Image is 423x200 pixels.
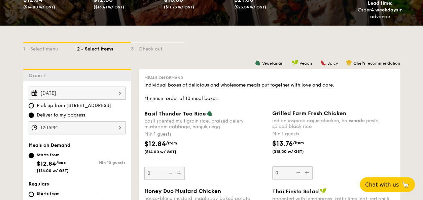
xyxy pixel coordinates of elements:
span: ($13.41 w/ GST) [94,5,124,9]
span: $12.84 [144,140,166,148]
div: Min 10 guests [77,160,126,165]
div: Min 1 guests [144,131,267,138]
span: ($23.54 w/ GST) [234,5,266,9]
button: Chat with us🦙 [360,177,415,192]
img: icon-add.58712e84.svg [175,167,185,179]
div: Individual boxes of delicious and wholesome meals put together with love and care. Minimum order ... [144,82,395,102]
span: Chat with us [365,181,399,188]
img: icon-vegan.f8ff3823.svg [320,188,326,194]
span: ($14.00 w/ GST) [144,149,190,155]
span: Deliver to my address [37,112,85,119]
input: Event date [29,87,126,100]
img: icon-reduce.1d2dbef1.svg [165,167,175,179]
span: /item [166,141,177,145]
div: indian inspired cajun chicken, housmade pesto, spiced black rice [272,118,395,129]
span: Thai Fiesta Salad [272,188,319,195]
input: Starts from$12.30($13.41 w/ GST)Min 10 guests [29,192,34,197]
span: ($14.00 w/ GST) [37,168,69,173]
span: ($14.00 w/ GST) [23,5,55,9]
span: Vegetarian [262,61,283,66]
div: 1 - Select menu [23,43,77,53]
span: Meals on Demand [29,142,70,148]
input: Deliver to my address [29,112,34,118]
span: ($11.23 w/ GST) [164,5,194,9]
div: Order in advance [358,7,403,20]
span: $13.76 [272,140,293,148]
span: Order 1 [29,73,48,78]
img: icon-reduce.1d2dbef1.svg [292,166,303,179]
span: Pick up from [STREET_ADDRESS] [37,102,111,109]
img: icon-add.58712e84.svg [303,166,313,179]
span: Lead time: [368,0,393,6]
div: Starts from [37,152,69,158]
div: basil scented multigrain rice, braised celery mushroom cabbage, hanjuku egg [144,118,267,130]
span: Spicy [327,61,338,66]
div: 2 - Select items [77,43,131,53]
span: Chef's recommendation [353,61,400,66]
img: icon-vegan.f8ff3823.svg [291,60,298,66]
span: Regulars [29,181,49,187]
img: icon-vegetarian.fe4039eb.svg [255,60,261,66]
input: Starts from$12.84/box($14.00 w/ GST)Min 10 guests [29,153,34,158]
img: icon-vegetarian.fe4039eb.svg [207,110,213,116]
span: Basil Thunder Tea Rice [144,110,206,117]
span: Honey Duo Mustard Chicken [144,188,221,194]
div: Starts from [37,191,67,196]
span: Grilled Farm Fresh Chicken [272,110,346,116]
input: Pick up from [STREET_ADDRESS] [29,103,34,108]
input: Grilled Farm Fresh Chickenindian inspired cajun chicken, housmade pesto, spiced black riceMin 1 g... [272,166,313,179]
span: Vegan [299,61,312,66]
input: Event time [29,121,126,134]
img: icon-chef-hat.a58ddaea.svg [346,60,352,66]
span: /item [293,140,304,145]
div: Min 1 guests [272,131,395,137]
span: $12.84 [37,160,56,167]
div: 3 - Check out [131,43,185,53]
span: /box [56,160,66,165]
input: Basil Thunder Tea Ricebasil scented multigrain rice, braised celery mushroom cabbage, hanjuku egg... [144,167,185,180]
strong: 4 weekdays [371,7,398,13]
span: Meals on Demand [144,75,183,80]
span: ($15.00 w/ GST) [272,149,318,154]
img: icon-spicy.37a8142b.svg [320,60,326,66]
span: 🦙 [401,181,410,189]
